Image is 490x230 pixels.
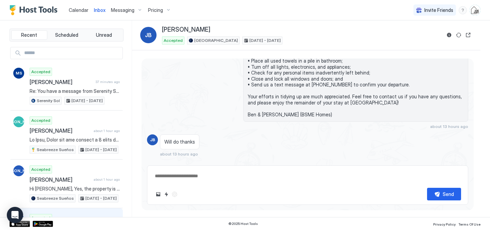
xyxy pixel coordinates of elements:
span: Messaging [111,7,134,13]
span: Seabreeze Sueños [37,195,74,201]
div: User profile [470,5,480,16]
span: JB [145,31,152,39]
span: Accepted [31,69,50,75]
a: Terms Of Use [458,220,480,227]
span: Accepted [31,117,50,124]
a: Calendar [69,6,88,14]
a: Google Play Store [33,221,53,227]
button: Unread [86,30,122,40]
span: about 1 hour ago [94,129,120,133]
button: Upload image [154,190,162,198]
span: Hi [PERSON_NAME], Yes, the property is available for another night so that you may extend your st... [30,186,120,192]
span: [DATE] - [DATE] [85,195,117,201]
a: Privacy Policy [433,220,456,227]
span: MS [16,70,22,76]
span: [DATE] - [DATE] [249,37,281,44]
span: Recent [21,32,37,38]
span: [PERSON_NAME] [30,79,93,85]
span: Accepted [164,37,183,44]
span: 37 minutes ago [96,80,120,84]
span: JB [150,137,155,143]
span: about 13 hours ago [430,124,468,129]
button: Sync reservation [455,31,463,39]
span: [DATE] - [DATE] [85,147,117,153]
span: [PERSON_NAME] [2,168,36,174]
span: [PERSON_NAME] [30,176,91,183]
a: Inbox [94,6,105,14]
button: Recent [11,30,47,40]
span: Lo Ipsu, Dolor sit ame consect a 8 elits doei tem 8 incidi ut Laboreetd Magnaa enim admin, Veniam... [30,137,120,143]
span: [PERSON_NAME] [2,119,36,125]
span: Pricing [148,7,163,13]
span: Accepted [31,215,50,221]
span: [PERSON_NAME] [30,127,91,134]
button: Reservation information [445,31,453,39]
span: about 13 hours ago [160,151,198,157]
a: Host Tools Logo [10,5,61,15]
span: [PERSON_NAME] [162,26,210,34]
span: Re: You have a message from Serenity Sol ※ Surfside Charmer Near Beach & Jetty Dear [PERSON_NAME]... [30,88,120,94]
span: [DATE] - [DATE] [71,98,103,104]
div: menu [459,6,467,14]
button: Scheduled [49,30,85,40]
div: tab-group [10,29,124,42]
span: Calendar [69,7,88,13]
span: Serenity Sol [37,98,60,104]
span: Invite Friends [424,7,453,13]
button: Open reservation [464,31,472,39]
span: Privacy Policy [433,222,456,226]
span: about 1 hour ago [94,177,120,182]
span: Unread [96,32,112,38]
span: [GEOGRAPHIC_DATA] [194,37,238,44]
span: Seabreeze Sueños [37,147,74,153]
span: Accepted [31,166,50,172]
span: Will do thanks [164,139,195,145]
span: Inbox [94,7,105,13]
span: Terms Of Use [458,222,480,226]
button: Quick reply [162,190,170,198]
button: Send [427,188,461,200]
a: App Store [10,221,30,227]
div: Send [443,191,454,198]
span: Scheduled [55,32,78,38]
input: Input Field [21,47,122,59]
span: © 2025 Host Tools [228,221,258,226]
div: Open Intercom Messenger [7,207,23,223]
